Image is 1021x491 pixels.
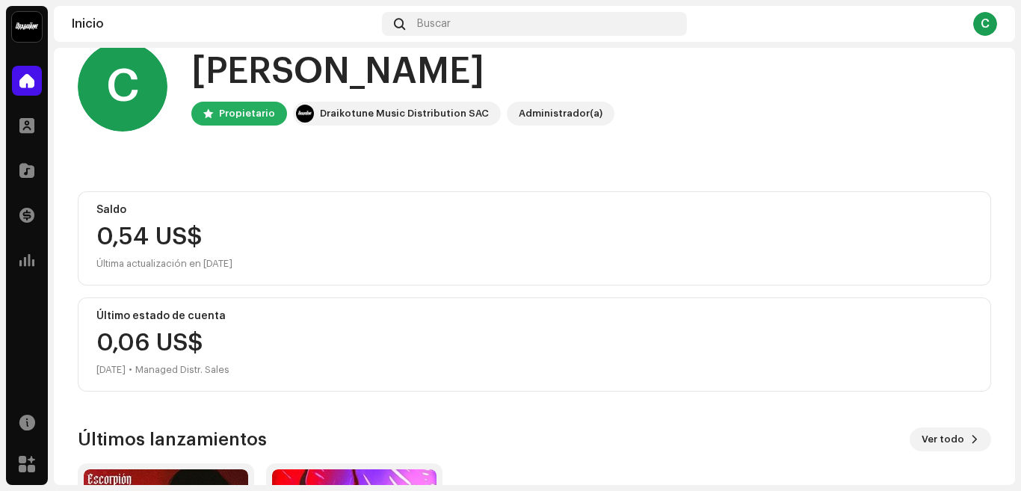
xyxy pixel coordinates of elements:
div: Último estado de cuenta [96,310,972,322]
re-o-card-value: Saldo [78,191,991,285]
div: [DATE] [96,361,126,379]
div: Propietario [219,105,275,123]
re-o-card-value: Último estado de cuenta [78,297,991,392]
img: 10370c6a-d0e2-4592-b8a2-38f444b0ca44 [12,12,42,42]
div: C [973,12,997,36]
span: Buscar [417,18,451,30]
div: Última actualización en [DATE] [96,255,972,273]
div: Managed Distr. Sales [135,361,229,379]
span: Ver todo [922,424,964,454]
div: [PERSON_NAME] [191,48,614,96]
div: Draikotune Music Distribution SAC [320,105,489,123]
div: Inicio [72,18,376,30]
div: Saldo [96,204,972,216]
div: Administrador(a) [519,105,602,123]
div: C [78,42,167,132]
div: • [129,361,132,379]
img: 10370c6a-d0e2-4592-b8a2-38f444b0ca44 [296,105,314,123]
button: Ver todo [910,427,991,451]
h3: Últimos lanzamientos [78,427,267,451]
